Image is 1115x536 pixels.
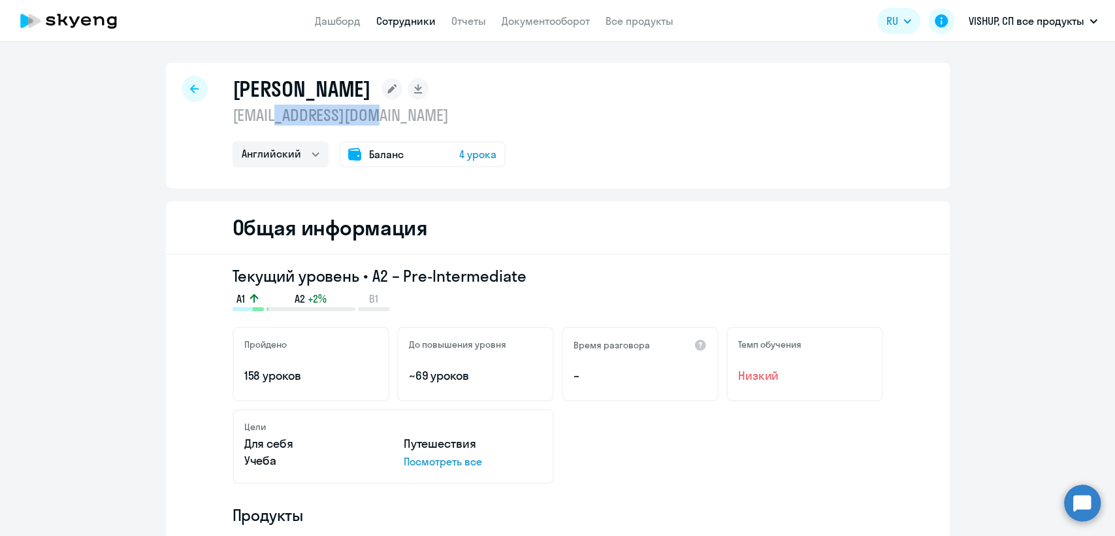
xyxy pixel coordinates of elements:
[409,339,506,350] h5: До повышения уровня
[369,146,404,162] span: Баланс
[369,292,378,306] span: B1
[244,367,378,384] p: 158 уроков
[877,8,920,34] button: RU
[236,292,245,306] span: A1
[574,339,650,351] h5: Время разговора
[459,146,496,162] span: 4 урока
[233,265,883,286] h3: Текущий уровень • A2 – Pre-Intermediate
[451,14,486,27] a: Отчеты
[308,292,327,306] span: +2%
[295,292,305,306] span: A2
[233,214,428,241] h2: Общая информация
[738,339,801,350] h5: Темп обучения
[244,452,383,469] p: Учеба
[404,435,542,452] p: Путешествия
[404,454,542,469] p: Посмотреть все
[233,76,371,102] h1: [PERSON_NAME]
[244,339,287,350] h5: Пройдено
[969,13,1084,29] p: VISHUP, СП все продукты
[886,13,898,29] span: RU
[233,105,506,126] p: [EMAIL_ADDRESS][DOMAIN_NAME]
[315,14,361,27] a: Дашборд
[244,421,266,433] h5: Цели
[244,435,383,452] p: Для себя
[962,5,1104,37] button: VISHUP, СП все продукты
[233,505,883,526] h4: Продукты
[738,367,871,384] span: Низкий
[409,367,542,384] p: ~69 уроков
[574,367,707,384] p: –
[502,14,590,27] a: Документооборот
[376,14,436,27] a: Сотрудники
[606,14,673,27] a: Все продукты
